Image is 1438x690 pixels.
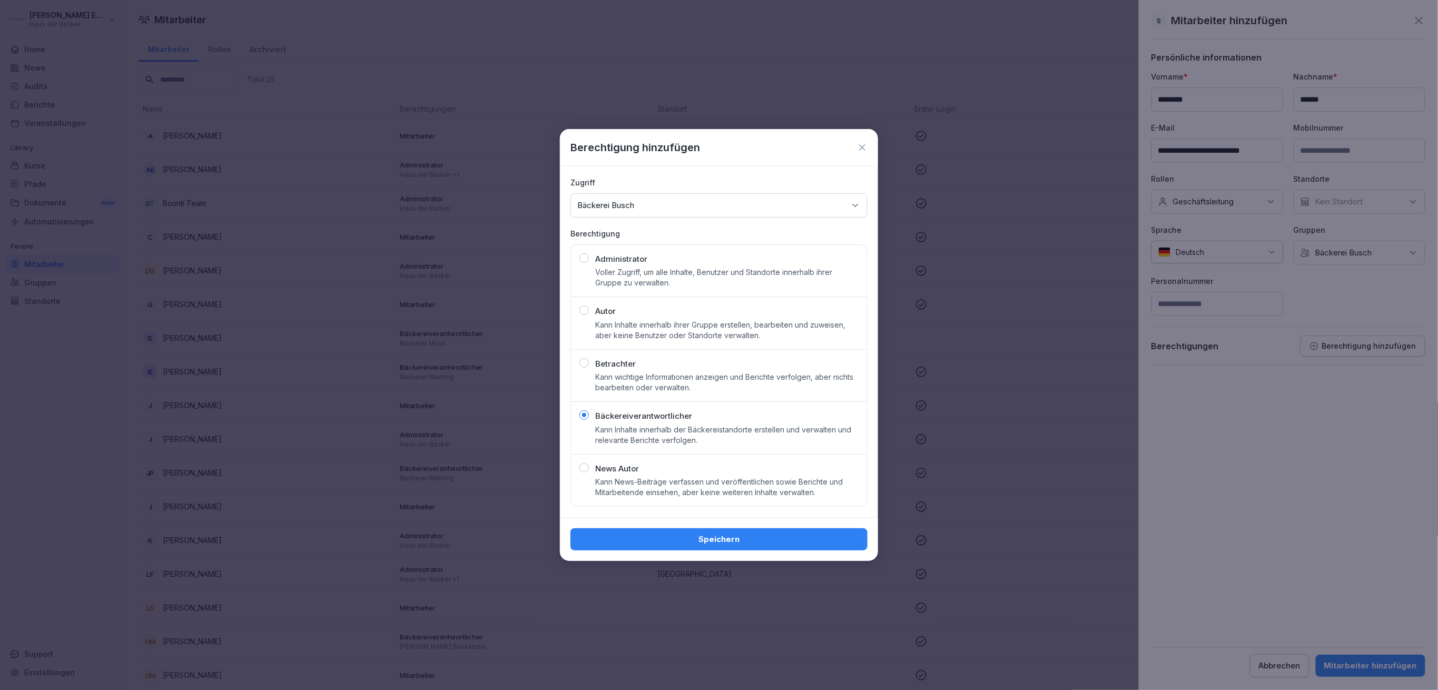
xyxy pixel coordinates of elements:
p: Betrachter [595,358,636,370]
button: Speichern [570,528,868,550]
p: News Autor [595,463,639,475]
p: Berechtigung hinzufügen [570,140,700,155]
p: Autor [595,305,616,318]
p: Administrator [595,253,647,265]
p: Kann News-Beiträge verfassen und veröffentlichen sowie Berichte und Mitarbeitende einsehen, aber ... [595,477,859,498]
p: Bäckerei Busch [577,200,634,211]
p: Kann Inhalte innerhalb ihrer Gruppe erstellen, bearbeiten und zuweisen, aber keine Benutzer oder ... [595,320,859,341]
p: Kann Inhalte innerhalb der Bäckereistandorte erstellen und verwalten und relevante Berichte verfo... [595,425,859,446]
p: Voller Zugriff, um alle Inhalte, Benutzer und Standorte innerhalb ihrer Gruppe zu verwalten. [595,267,859,288]
p: Zugriff [570,177,868,188]
p: Berechtigung [570,228,868,239]
p: Bäckereiverantwortlicher [595,410,692,422]
div: Speichern [579,534,859,545]
p: Kann wichtige Informationen anzeigen und Berichte verfolgen, aber nichts bearbeiten oder verwalten. [595,372,859,393]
